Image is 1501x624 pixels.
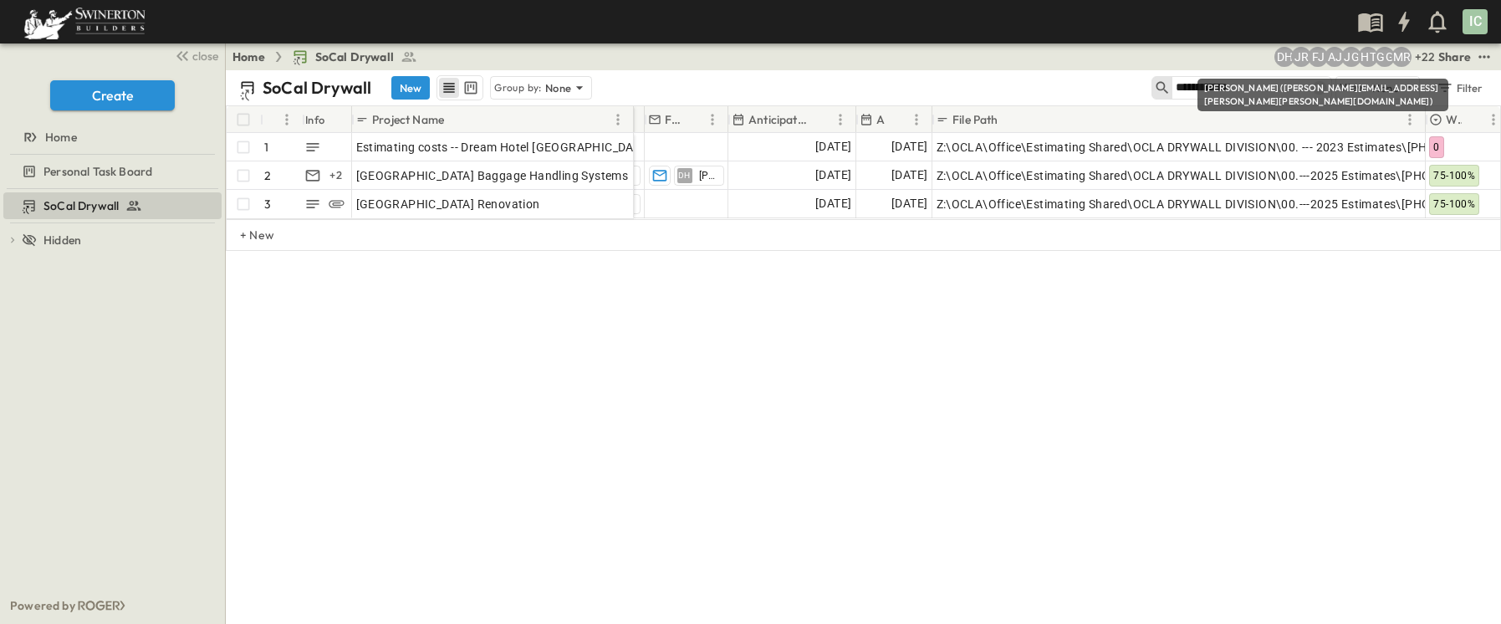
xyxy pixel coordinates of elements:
button: New [391,76,430,100]
button: Menu [906,110,927,130]
span: DH [678,175,691,176]
button: Menu [830,110,850,130]
div: Info [302,106,352,133]
div: Personal Task Boardtest [3,158,222,185]
button: Menu [1400,110,1420,130]
div: Share [1438,49,1471,65]
button: test [1474,47,1494,67]
div: IC [1463,9,1488,34]
nav: breadcrumbs [232,49,427,65]
p: None [545,79,572,96]
button: Sort [1002,110,1020,129]
span: 75-100% [1433,170,1475,182]
span: [DATE] [891,137,927,156]
div: Anthony Jimenez (anthony.jimenez@swinerton.com) [1325,47,1345,67]
button: Create [50,80,175,110]
span: [GEOGRAPHIC_DATA] Renovation [356,196,540,212]
p: Project Name [372,111,444,128]
button: Sort [812,110,830,129]
span: [GEOGRAPHIC_DATA] Baggage Handling Systems [356,167,629,184]
div: Joshua Russell (joshua.russell@swinerton.com) [1291,47,1311,67]
a: Home [3,125,218,149]
div: SoCal Drywalltest [3,192,222,219]
button: Sort [1465,110,1483,129]
p: + 22 [1415,49,1432,65]
span: [DATE] [891,166,927,185]
div: # [260,106,302,133]
span: [DATE] [815,194,851,213]
div: + 2 [326,166,346,186]
a: Home [232,49,265,65]
button: Sort [684,110,702,129]
span: SoCal Drywall [315,49,394,65]
p: SoCal Drywall [263,76,371,100]
span: Estimating costs -- Dream Hotel [GEOGRAPHIC_DATA] [356,139,651,156]
button: Menu [702,110,722,130]
p: Win Probability [1446,111,1462,128]
span: Home [45,129,77,146]
p: File Path [952,111,998,128]
button: Sort [447,110,466,129]
p: 3 [264,196,271,212]
span: close [192,48,218,64]
button: row view [439,78,459,98]
div: [PERSON_NAME] ([PERSON_NAME][EMAIL_ADDRESS][PERSON_NAME][PERSON_NAME][DOMAIN_NAME]) [1197,79,1448,111]
button: IC [1461,8,1489,36]
div: Gerrad Gerber (gerrad.gerber@swinerton.com) [1375,47,1395,67]
span: [PERSON_NAME] [699,169,717,182]
button: Menu [277,110,297,130]
img: 6c363589ada0b36f064d841b69d3a419a338230e66bb0a533688fa5cc3e9e735.png [20,4,149,39]
div: Haaris Tahmas (haaris.tahmas@swinerton.com) [1358,47,1378,67]
button: Menu [608,110,628,130]
button: Sort [267,110,285,129]
button: kanban view [460,78,481,98]
p: Anticipated Finish [876,111,885,128]
span: [DATE] [815,137,851,156]
button: close [168,43,222,67]
button: Filter [1430,76,1488,100]
p: Group by: [494,79,542,96]
p: 2 [264,167,271,184]
div: Meghana Raj (meghana.raj@swinerton.com) [1391,47,1412,67]
p: Final Reviewer [665,111,681,128]
div: Info [305,96,325,143]
button: Sort [888,110,906,129]
p: + New [240,227,250,243]
p: 1 [264,139,268,156]
a: SoCal Drywall [292,49,417,65]
a: Personal Task Board [3,160,218,183]
span: [DATE] [891,194,927,213]
span: SoCal Drywall [43,197,119,214]
span: Hidden [43,232,81,248]
p: Anticipated Start [748,111,809,128]
span: 0 [1433,141,1439,153]
div: table view [437,75,483,100]
div: Daryll Hayward (daryll.hayward@swinerton.com) [1274,47,1294,67]
div: Francisco J. Sanchez (frsanchez@swinerton.com) [1308,47,1328,67]
span: [DATE] [815,166,851,185]
div: Filter [1436,79,1483,97]
div: Jorge Garcia (jorgarcia@swinerton.com) [1341,47,1361,67]
span: 75-100% [1433,198,1475,210]
span: Personal Task Board [43,163,152,180]
a: SoCal Drywall [3,194,218,217]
